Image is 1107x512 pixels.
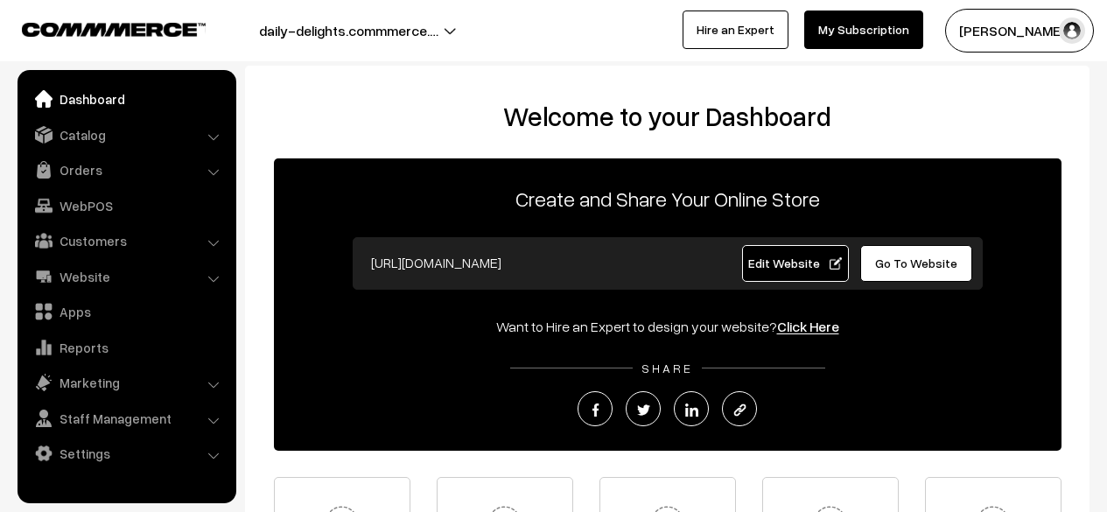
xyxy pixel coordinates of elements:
[633,361,702,375] span: SHARE
[742,245,849,282] a: Edit Website
[22,438,230,469] a: Settings
[22,23,206,36] img: COMMMERCE
[875,256,957,270] span: Go To Website
[22,296,230,327] a: Apps
[22,154,230,186] a: Orders
[22,332,230,363] a: Reports
[683,11,788,49] a: Hire an Expert
[804,11,923,49] a: My Subscription
[777,318,839,335] a: Click Here
[22,261,230,292] a: Website
[198,9,500,53] button: daily-delights.commmerce.…
[274,316,1061,337] div: Want to Hire an Expert to design your website?
[22,367,230,398] a: Marketing
[22,190,230,221] a: WebPOS
[860,245,973,282] a: Go To Website
[1059,18,1085,44] img: user
[22,18,175,39] a: COMMMERCE
[22,403,230,434] a: Staff Management
[274,183,1061,214] p: Create and Share Your Online Store
[748,256,842,270] span: Edit Website
[22,119,230,151] a: Catalog
[945,9,1094,53] button: [PERSON_NAME]…
[22,225,230,256] a: Customers
[22,83,230,115] a: Dashboard
[263,101,1072,132] h2: Welcome to your Dashboard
